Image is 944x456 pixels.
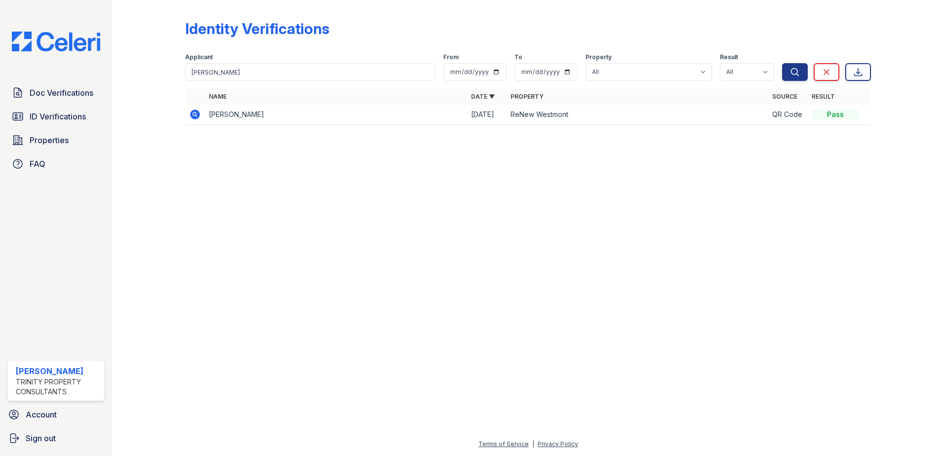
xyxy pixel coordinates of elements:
[205,105,467,125] td: [PERSON_NAME]
[185,63,435,81] input: Search by name or phone number
[30,134,69,146] span: Properties
[720,53,738,61] label: Result
[772,93,797,100] a: Source
[4,405,108,424] a: Account
[467,105,507,125] td: [DATE]
[4,32,108,51] img: CE_Logo_Blue-a8612792a0a2168367f1c8372b55b34899dd931a85d93a1a3d3e32e68fde9ad4.png
[538,440,578,448] a: Privacy Policy
[507,105,769,125] td: ReNew Westmont
[812,110,859,119] div: Pass
[185,53,213,61] label: Applicant
[8,107,104,126] a: ID Verifications
[586,53,612,61] label: Property
[16,365,100,377] div: [PERSON_NAME]
[8,130,104,150] a: Properties
[26,432,56,444] span: Sign out
[511,93,544,100] a: Property
[478,440,529,448] a: Terms of Service
[443,53,459,61] label: From
[471,93,495,100] a: Date ▼
[812,93,835,100] a: Result
[16,377,100,397] div: Trinity Property Consultants
[4,428,108,448] a: Sign out
[532,440,534,448] div: |
[30,87,93,99] span: Doc Verifications
[209,93,227,100] a: Name
[30,158,45,170] span: FAQ
[30,111,86,122] span: ID Verifications
[768,105,808,125] td: QR Code
[8,83,104,103] a: Doc Verifications
[514,53,522,61] label: To
[26,409,57,420] span: Account
[185,20,329,38] div: Identity Verifications
[8,154,104,174] a: FAQ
